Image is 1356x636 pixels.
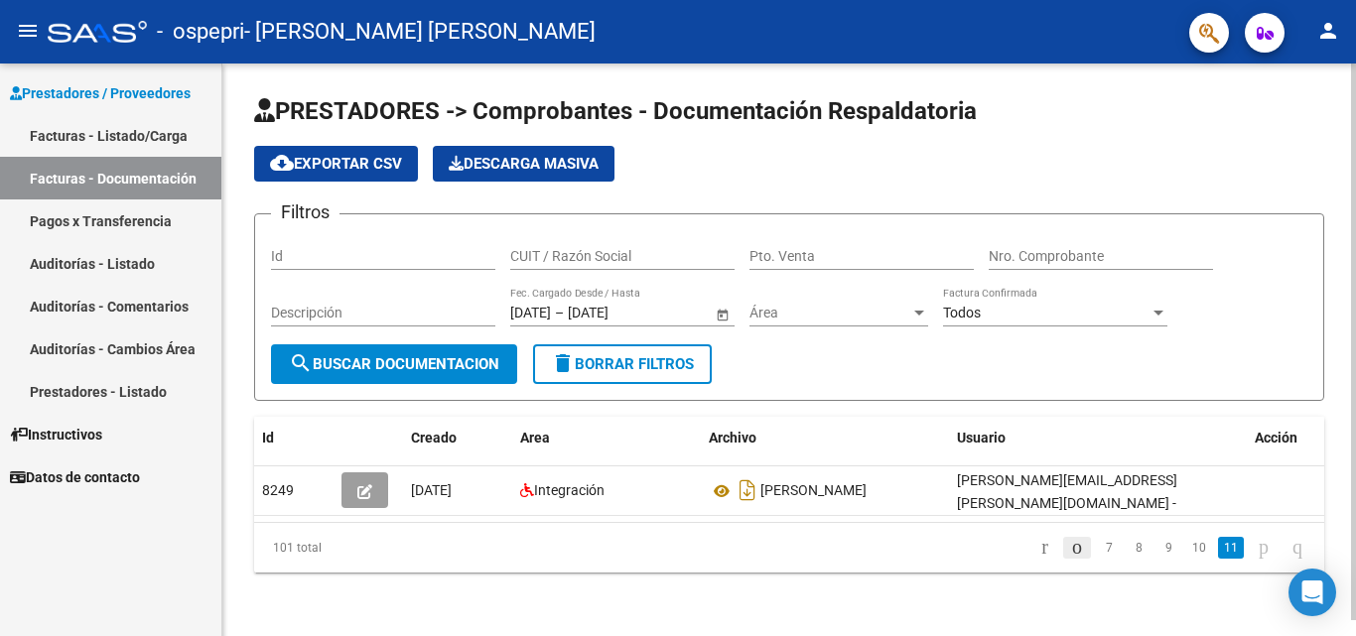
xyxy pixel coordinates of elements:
span: Exportar CSV [270,155,402,173]
span: Buscar Documentacion [289,355,499,373]
datatable-header-cell: Acción [1247,417,1346,459]
span: Acción [1255,430,1297,445]
span: Datos de contacto [10,466,140,488]
a: 9 [1156,537,1180,559]
button: Open calendar [712,304,733,324]
a: 7 [1097,537,1121,559]
datatable-header-cell: Creado [403,417,512,459]
span: - ospepri [157,10,244,54]
li: page 8 [1124,531,1153,565]
i: Descargar documento [735,474,760,506]
li: page 11 [1215,531,1247,565]
span: Prestadores / Proveedores [10,82,191,104]
input: Start date [510,305,551,321]
button: Descarga Masiva [433,146,614,182]
a: 10 [1186,537,1212,559]
li: page 10 [1183,531,1215,565]
li: page 7 [1094,531,1124,565]
div: Open Intercom Messenger [1288,569,1336,616]
a: go to next page [1250,537,1278,559]
a: 8 [1127,537,1151,559]
button: Exportar CSV [254,146,418,182]
span: [PERSON_NAME][EMAIL_ADDRESS][PERSON_NAME][DOMAIN_NAME] - [PERSON_NAME] [957,472,1177,534]
span: Integración [534,482,605,498]
span: Todos [943,305,981,320]
button: Borrar Filtros [533,344,712,384]
span: Id [262,430,274,445]
datatable-header-cell: Archivo [701,417,949,459]
a: go to previous page [1063,537,1091,559]
a: go to last page [1284,537,1311,559]
a: 11 [1218,537,1244,559]
span: - [PERSON_NAME] [PERSON_NAME] [244,10,596,54]
span: Área [749,305,910,321]
span: Instructivos [10,424,102,445]
span: Usuario [957,430,1006,445]
input: End date [568,305,665,321]
button: Buscar Documentacion [271,344,517,384]
span: Descarga Masiva [449,155,599,173]
mat-icon: person [1316,19,1340,43]
h3: Filtros [271,198,339,226]
span: [DATE] [411,482,452,498]
span: Archivo [709,430,756,445]
span: Borrar Filtros [551,355,694,373]
a: go to first page [1032,537,1057,559]
datatable-header-cell: Area [512,417,701,459]
div: 101 total [254,523,465,572]
mat-icon: delete [551,351,575,375]
mat-icon: menu [16,19,40,43]
datatable-header-cell: Usuario [949,417,1247,459]
datatable-header-cell: Id [254,417,334,459]
span: Area [520,430,550,445]
span: Creado [411,430,457,445]
span: 8249 [262,482,294,498]
mat-icon: search [289,351,313,375]
app-download-masive: Descarga masiva de comprobantes (adjuntos) [433,146,614,182]
li: page 9 [1153,531,1183,565]
mat-icon: cloud_download [270,151,294,175]
span: – [555,305,564,321]
span: PRESTADORES -> Comprobantes - Documentación Respaldatoria [254,97,977,125]
span: [PERSON_NAME] [760,483,867,499]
